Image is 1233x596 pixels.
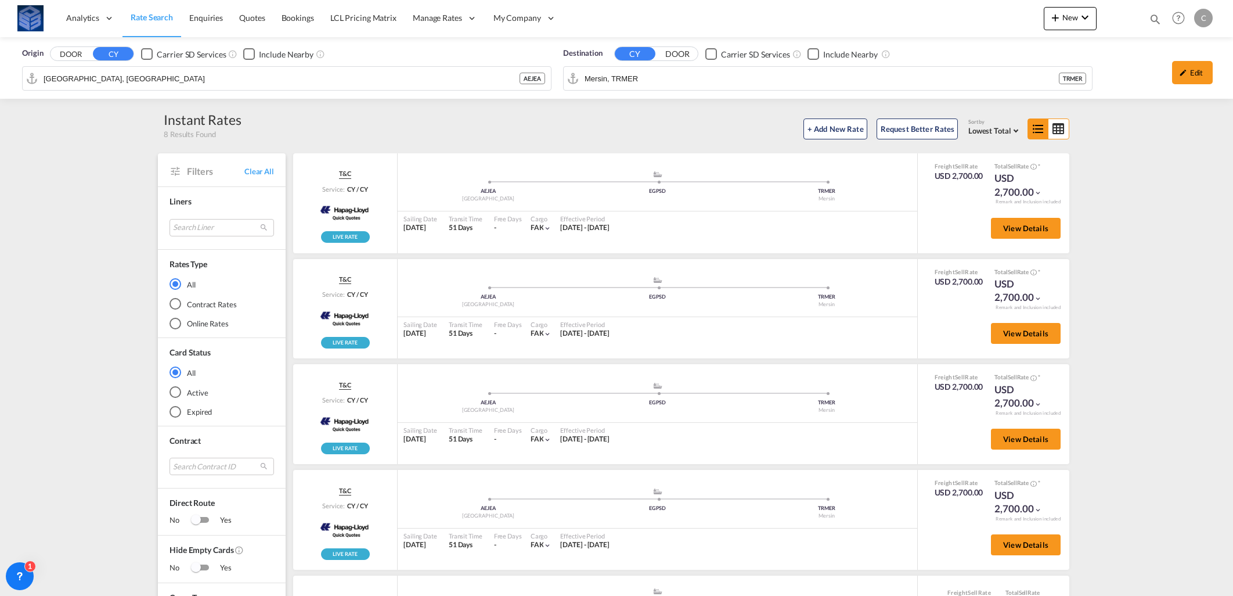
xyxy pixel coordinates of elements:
[321,548,370,560] div: Rollable available
[987,410,1069,417] div: Remark and Inclusion included
[531,532,552,540] div: Cargo
[987,199,1069,205] div: Remark and Inclusion included
[494,435,496,444] div: -
[1029,162,1037,171] button: Spot Rates are dynamic & can fluctuate with time
[987,304,1069,311] div: Remark and Inclusion included
[994,489,1052,516] div: USD 2,700.00
[170,386,274,398] md-radio-button: Active
[935,162,983,170] div: Freight Rate
[494,223,496,233] div: -
[449,532,482,540] div: Transit Time
[935,487,983,498] div: USD 2,700.00
[449,214,482,223] div: Transit Time
[403,293,573,301] div: AEJEA
[560,214,610,223] div: Effective Period
[563,48,603,59] span: Destination
[235,545,244,555] md-icon: Activate this filter to exclude rate cards without rates.
[339,169,351,178] span: T&C
[560,540,610,550] div: 01 Sep 2025 - 15 Sep 2025
[1048,13,1092,22] span: New
[935,479,983,487] div: Freight Rate
[968,589,978,596] span: Sell
[1029,374,1037,382] button: Spot Rates are dynamic & can fluctuate with time
[994,171,1052,199] div: USD 2,700.00
[520,73,545,84] div: AEJEA
[935,170,983,182] div: USD 2,700.00
[651,171,665,177] md-icon: assets/icons/custom/ship-fill.svg
[651,489,665,494] md-icon: assets/icons/custom/ship-fill.svg
[493,12,541,24] span: My Company
[170,497,274,515] span: Direct Route
[991,218,1061,239] button: View Details
[531,426,552,435] div: Cargo
[742,195,911,203] div: Mersin
[531,540,544,549] span: FAK
[316,49,325,59] md-icon: Unchecked: Ignores neighbouring ports when fetching rates.Checked : Includes neighbouring ports w...
[560,223,610,233] div: 20 Aug 2025 - 31 Aug 2025
[935,381,983,393] div: USD 2,700.00
[1059,73,1086,84] div: TRMER
[170,258,207,270] div: Rates Type
[403,223,437,233] div: [DATE]
[344,290,367,299] div: CY / CY
[318,408,372,437] img: Hapag-Lloyd Spot
[792,49,802,59] md-icon: Unchecked: Search for CY (Container Yard) services for all selected carriers.Checked : Search for...
[1194,9,1213,27] div: C
[403,426,437,435] div: Sailing Date
[531,435,544,443] span: FAK
[560,532,610,540] div: Effective Period
[157,49,226,60] div: Carrier SD Services
[403,435,437,444] div: [DATE]
[657,48,698,61] button: DOOR
[991,534,1061,555] button: View Details
[339,380,351,390] span: T&C
[170,318,274,329] md-radio-button: Online Rates
[403,195,573,203] div: [GEOGRAPHIC_DATA]
[1003,224,1048,233] span: View Details
[322,185,344,193] span: Service:
[403,301,573,308] div: [GEOGRAPHIC_DATA]
[1149,13,1162,30] div: icon-magnify
[531,329,544,338] span: FAK
[585,70,1059,87] input: Search by Port
[935,373,983,381] div: Freight Rate
[321,231,370,243] img: rpa-live-rate.png
[968,126,1011,135] span: Lowest Total
[543,330,551,338] md-icon: icon-chevron-down
[189,13,223,23] span: Enquiries
[322,396,344,404] span: Service:
[170,544,274,562] span: Hide Empty Cards
[615,47,655,60] button: CY
[564,67,1092,90] md-input-container: Mersin, TRMER
[187,165,244,178] span: Filters
[170,367,274,378] md-radio-button: All
[991,429,1061,450] button: View Details
[403,399,573,407] div: AEJEA
[560,426,610,435] div: Effective Period
[282,13,314,23] span: Bookings
[449,320,482,329] div: Transit Time
[1008,163,1017,170] span: Sell
[321,443,370,454] img: rpa-live-rate.png
[344,396,367,404] div: CY / CY
[531,320,552,329] div: Cargo
[170,298,274,310] md-radio-button: Contract Rates
[994,383,1052,411] div: USD 2,700.00
[170,562,191,574] span: No
[321,443,370,454] div: Rollable available
[1037,374,1040,380] span: Subject to Remarks
[742,301,911,308] div: Mersin
[494,532,522,540] div: Free Days
[494,214,522,223] div: Free Days
[968,123,1022,137] md-select: Select: Lowest Total
[17,5,44,31] img: fff785d0086311efa2d3e168b14c2f64.png
[742,407,911,414] div: Mersin
[560,320,610,329] div: Effective Period
[208,515,232,526] span: Yes
[339,275,351,284] span: T&C
[651,277,665,283] md-icon: assets/icons/custom/ship-fill.svg
[318,514,372,543] img: Hapag-Lloyd Spot
[543,436,551,444] md-icon: icon-chevron-down
[560,223,610,232] span: [DATE] - [DATE]
[141,48,226,60] md-checkbox: Checkbox No Ink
